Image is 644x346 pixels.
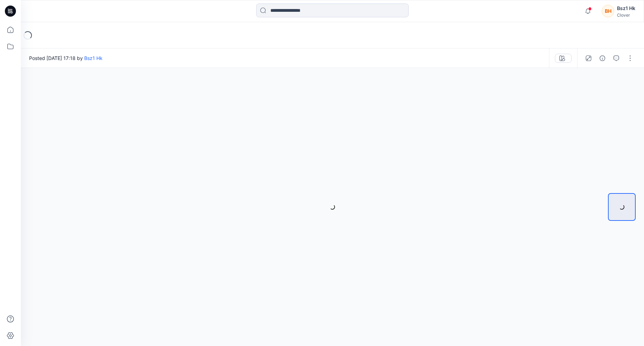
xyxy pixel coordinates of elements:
div: Clover [617,12,635,18]
a: Bsz1 Hk [84,55,103,61]
div: BH [602,5,614,17]
span: Posted [DATE] 17:18 by [29,54,103,62]
div: Bsz1 Hk [617,4,635,12]
button: Details [597,53,608,64]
